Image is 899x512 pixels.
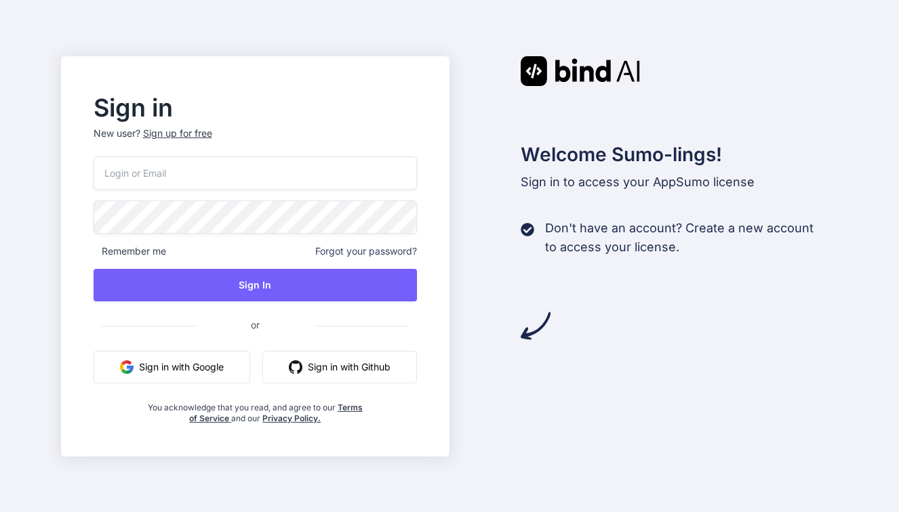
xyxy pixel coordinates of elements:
[262,351,417,383] button: Sign in with Github
[521,311,551,341] img: arrow
[94,351,250,383] button: Sign in with Google
[521,140,839,169] h2: Welcome Sumo-lings!
[94,127,418,156] p: New user?
[189,402,363,423] a: Terms of Service
[521,173,839,192] p: Sign in to access your AppSumo license
[315,244,417,258] span: Forgot your password?
[94,156,418,190] input: Login or Email
[94,244,166,258] span: Remember me
[94,97,418,119] h2: Sign in
[197,308,314,341] span: or
[143,127,212,140] div: Sign up for free
[521,56,640,86] img: Bind AI logo
[147,394,363,424] div: You acknowledge that you read, and agree to our and our
[262,413,321,423] a: Privacy Policy.
[289,360,302,374] img: github
[545,219,814,257] p: Don't have an account? Create a new account to access your license.
[120,360,134,374] img: google
[94,269,418,301] button: Sign In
